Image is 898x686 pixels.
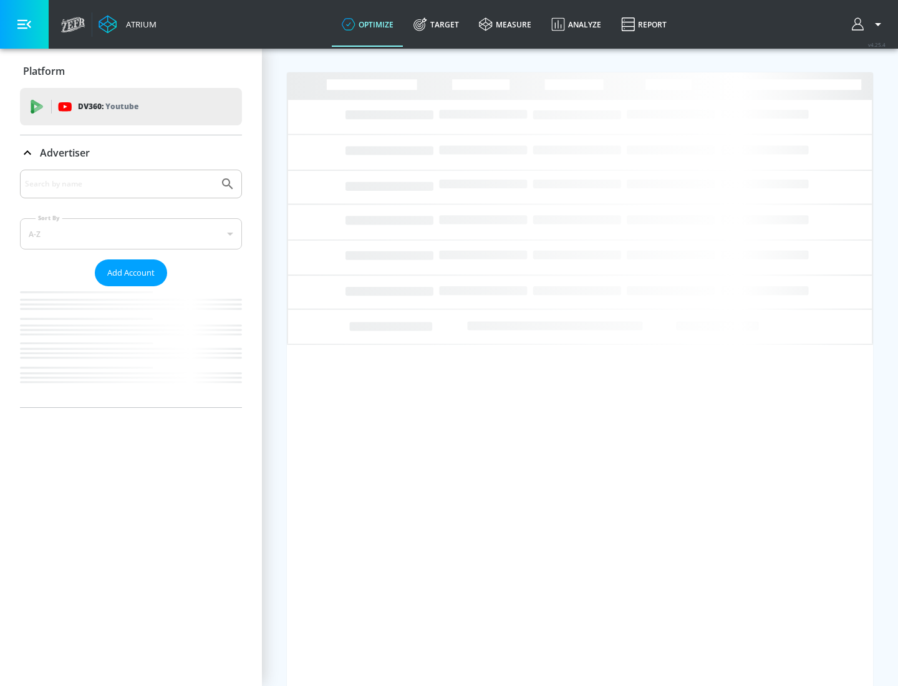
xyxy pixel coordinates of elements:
a: Atrium [99,15,157,34]
p: Advertiser [40,146,90,160]
div: Advertiser [20,135,242,170]
a: measure [469,2,541,47]
span: v 4.25.4 [868,41,886,48]
p: Youtube [105,100,138,113]
div: Advertiser [20,170,242,407]
div: Atrium [121,19,157,30]
a: optimize [332,2,403,47]
button: Add Account [95,259,167,286]
a: Report [611,2,677,47]
div: DV360: Youtube [20,88,242,125]
label: Sort By [36,214,62,222]
p: Platform [23,64,65,78]
a: Target [403,2,469,47]
span: Add Account [107,266,155,280]
p: DV360: [78,100,138,114]
nav: list of Advertiser [20,286,242,407]
input: Search by name [25,176,214,192]
div: A-Z [20,218,242,249]
div: Platform [20,54,242,89]
a: Analyze [541,2,611,47]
